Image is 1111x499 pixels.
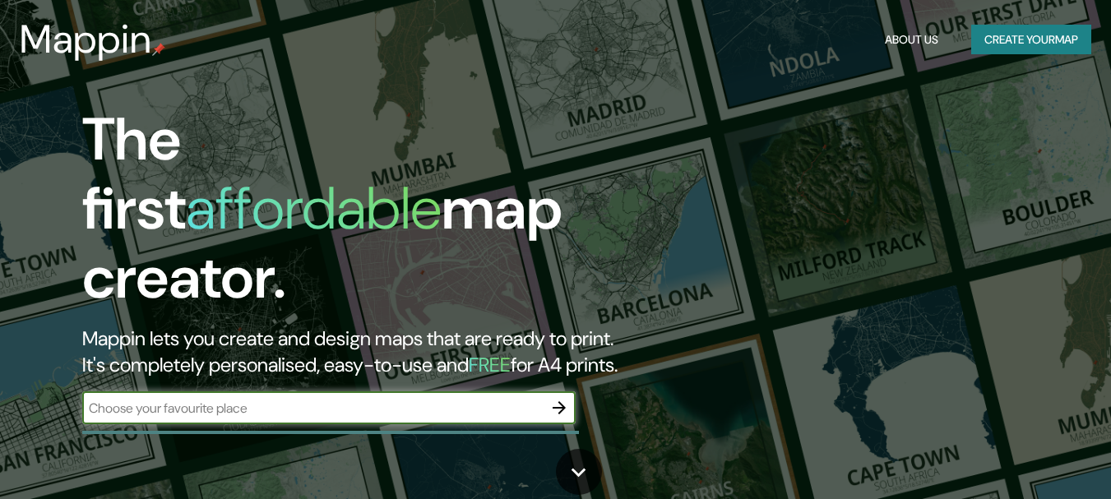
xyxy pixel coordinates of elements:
input: Choose your favourite place [82,399,543,418]
h5: FREE [469,352,511,377]
h3: Mappin [20,16,152,62]
h1: The first map creator. [82,105,638,326]
iframe: Help widget launcher [965,435,1093,481]
button: Create yourmap [971,25,1091,55]
h2: Mappin lets you create and design maps that are ready to print. It's completely personalised, eas... [82,326,638,378]
img: mappin-pin [152,43,165,56]
button: About Us [878,25,945,55]
h1: affordable [186,170,442,247]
